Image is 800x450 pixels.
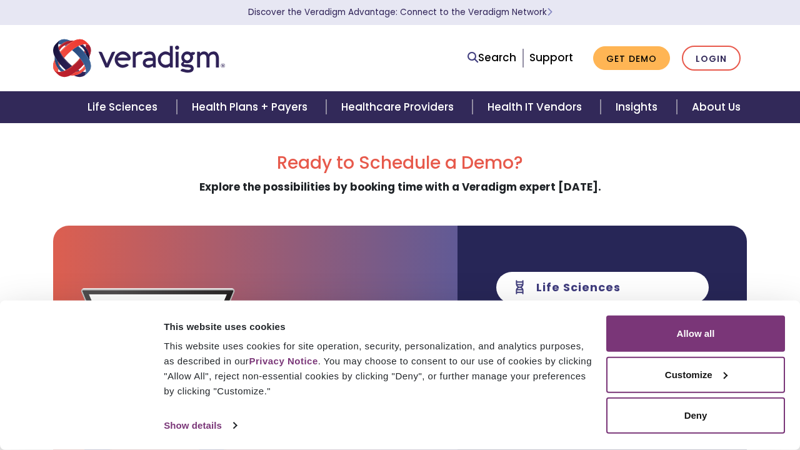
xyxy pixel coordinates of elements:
[529,50,573,65] a: Support
[177,91,326,123] a: Health Plans + Payers
[467,49,516,66] a: Search
[601,91,676,123] a: Insights
[472,91,601,123] a: Health IT Vendors
[677,91,756,123] a: About Us
[164,416,236,435] a: Show details
[249,356,317,366] a: Privacy Notice
[606,316,785,352] button: Allow all
[682,46,741,71] a: Login
[606,397,785,434] button: Deny
[164,339,592,399] div: This website uses cookies for site operation, security, personalization, and analytics purposes, ...
[53,152,747,174] h2: Ready to Schedule a Demo?
[326,91,472,123] a: Healthcare Providers
[199,179,601,194] strong: Explore the possibilities by booking time with a Veradigm expert [DATE].
[248,6,552,18] a: Discover the Veradigm Advantage: Connect to the Veradigm NetworkLearn More
[72,91,176,123] a: Life Sciences
[593,46,670,71] a: Get Demo
[547,6,552,18] span: Learn More
[164,319,592,334] div: This website uses cookies
[53,37,225,79] img: Veradigm logo
[606,356,785,392] button: Customize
